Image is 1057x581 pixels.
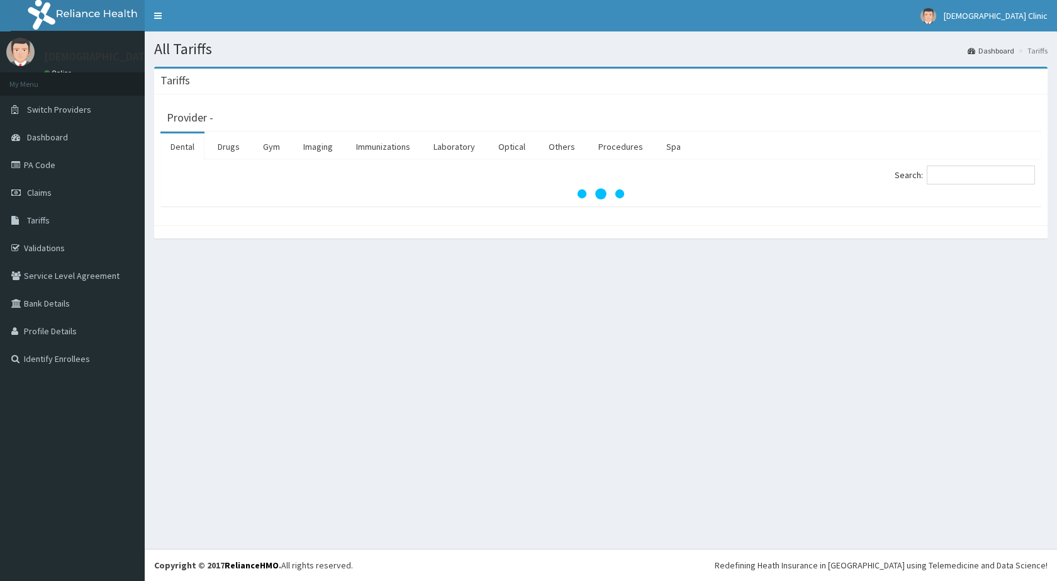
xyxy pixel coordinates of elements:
[27,132,68,143] span: Dashboard
[895,166,1035,184] label: Search:
[927,166,1035,184] input: Search:
[488,133,535,160] a: Optical
[715,559,1048,572] div: Redefining Heath Insurance in [GEOGRAPHIC_DATA] using Telemedicine and Data Science!
[920,8,936,24] img: User Image
[44,51,184,62] p: [DEMOGRAPHIC_DATA] Clinic
[27,215,50,226] span: Tariffs
[656,133,691,160] a: Spa
[423,133,485,160] a: Laboratory
[576,169,626,219] svg: audio-loading
[293,133,343,160] a: Imaging
[154,41,1048,57] h1: All Tariffs
[968,45,1014,56] a: Dashboard
[1015,45,1048,56] li: Tariffs
[160,133,204,160] a: Dental
[145,549,1057,581] footer: All rights reserved.
[6,38,35,66] img: User Image
[27,104,91,115] span: Switch Providers
[208,133,250,160] a: Drugs
[160,75,190,86] h3: Tariffs
[44,69,74,77] a: Online
[154,560,281,571] strong: Copyright © 2017 .
[225,560,279,571] a: RelianceHMO
[253,133,290,160] a: Gym
[346,133,420,160] a: Immunizations
[588,133,653,160] a: Procedures
[167,112,213,123] h3: Provider -
[27,187,52,198] span: Claims
[944,10,1048,21] span: [DEMOGRAPHIC_DATA] Clinic
[539,133,585,160] a: Others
